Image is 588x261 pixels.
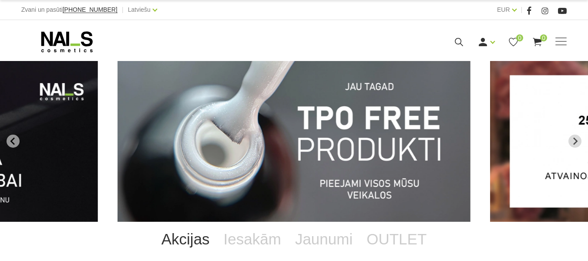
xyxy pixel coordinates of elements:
[360,222,433,257] a: OUTLET
[217,222,288,257] a: Iesakām
[540,34,547,41] span: 0
[63,6,118,13] span: [PHONE_NUMBER]
[532,37,543,47] a: 0
[508,37,519,47] a: 0
[516,34,523,41] span: 0
[568,135,581,148] button: Next slide
[155,222,217,257] a: Akcijas
[122,4,124,15] span: |
[497,4,510,15] a: EUR
[118,61,470,222] li: 1 of 13
[7,135,20,148] button: Go to last slide
[128,4,151,15] a: Latviešu
[288,222,360,257] a: Jaunumi
[63,7,118,13] a: [PHONE_NUMBER]
[521,4,523,15] span: |
[21,4,118,15] div: Zvani un pasūti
